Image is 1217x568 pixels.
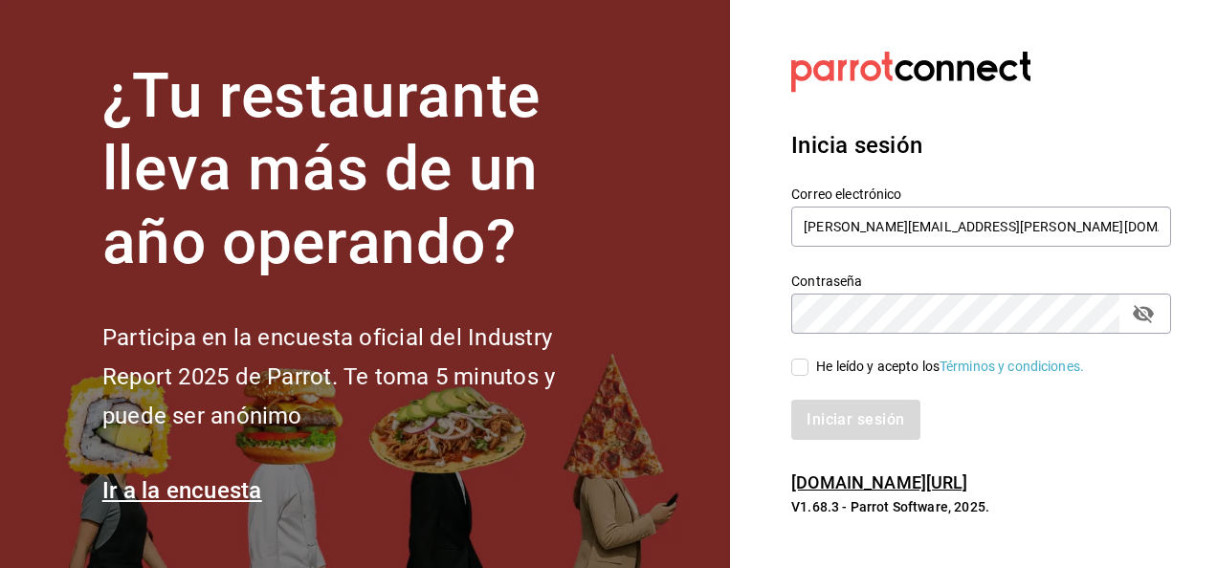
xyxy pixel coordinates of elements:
[791,497,1171,516] p: V1.68.3 - Parrot Software, 2025.
[940,359,1084,374] a: Términos y condiciones.
[816,357,1084,377] div: He leído y acepto los
[1127,297,1160,330] button: passwordField
[791,128,1171,163] h3: Inicia sesión
[791,273,1171,287] label: Contraseña
[102,318,619,435] h2: Participa en la encuesta oficial del Industry Report 2025 de Parrot. Te toma 5 minutos y puede se...
[102,60,619,280] h1: ¿Tu restaurante lleva más de un año operando?
[791,207,1171,247] input: Ingresa tu correo electrónico
[102,477,262,504] a: Ir a la encuesta
[791,186,1171,200] label: Correo electrónico
[791,472,967,492] a: [DOMAIN_NAME][URL]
